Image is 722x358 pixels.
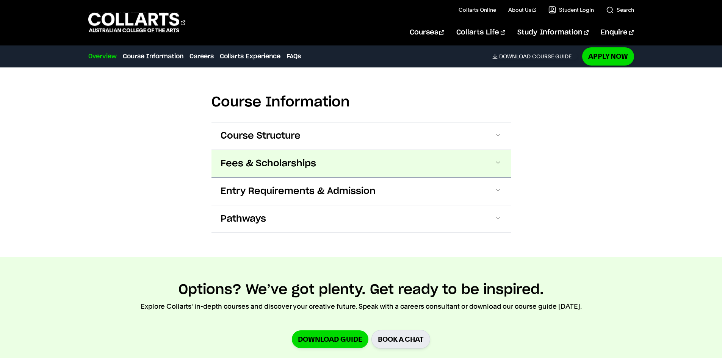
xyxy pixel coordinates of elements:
[410,20,444,45] a: Courses
[287,52,301,61] a: FAQs
[88,52,117,61] a: Overview
[221,158,316,170] span: Fees & Scholarships
[220,52,280,61] a: Collarts Experience
[221,213,266,225] span: Pathways
[548,6,594,14] a: Student Login
[123,52,183,61] a: Course Information
[456,20,505,45] a: Collarts Life
[88,12,185,33] div: Go to homepage
[492,53,578,60] a: DownloadCourse Guide
[179,281,544,298] h2: Options? We’ve got plenty. Get ready to be inspired.
[582,47,634,65] a: Apply Now
[221,130,301,142] span: Course Structure
[459,6,496,14] a: Collarts Online
[211,94,511,111] h2: Course Information
[517,20,589,45] a: Study Information
[211,150,511,177] button: Fees & Scholarships
[211,205,511,233] button: Pathways
[211,122,511,150] button: Course Structure
[211,178,511,205] button: Entry Requirements & Admission
[221,185,376,197] span: Entry Requirements & Admission
[508,6,536,14] a: About Us
[371,330,430,349] a: BOOK A CHAT
[292,330,368,348] a: Download Guide
[499,53,531,60] span: Download
[601,20,634,45] a: Enquire
[190,52,214,61] a: Careers
[606,6,634,14] a: Search
[141,301,582,312] p: Explore Collarts' in-depth courses and discover your creative future. Speak with a careers consul...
